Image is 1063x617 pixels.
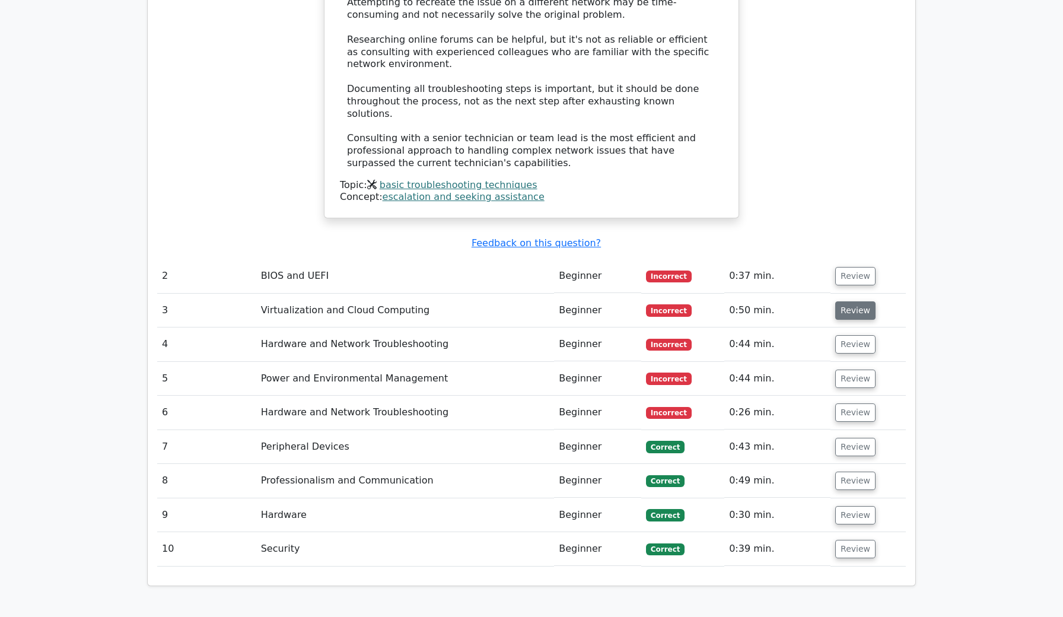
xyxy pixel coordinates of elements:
[340,191,723,203] div: Concept:
[646,304,692,316] span: Incorrect
[724,464,830,498] td: 0:49 min.
[554,532,641,566] td: Beginner
[157,498,256,532] td: 9
[724,396,830,430] td: 0:26 min.
[724,294,830,327] td: 0:50 min.
[646,407,692,419] span: Incorrect
[157,259,256,293] td: 2
[646,543,685,555] span: Correct
[157,430,256,464] td: 7
[157,362,256,396] td: 5
[256,430,555,464] td: Peripheral Devices
[724,327,830,361] td: 0:44 min.
[157,327,256,361] td: 4
[554,396,641,430] td: Beginner
[256,498,555,532] td: Hardware
[554,294,641,327] td: Beginner
[157,532,256,566] td: 10
[256,532,555,566] td: Security
[835,370,876,388] button: Review
[835,301,876,320] button: Review
[724,259,830,293] td: 0:37 min.
[554,498,641,532] td: Beginner
[340,179,723,192] div: Topic:
[835,335,876,354] button: Review
[646,339,692,351] span: Incorrect
[646,271,692,282] span: Incorrect
[835,403,876,422] button: Review
[724,430,830,464] td: 0:43 min.
[256,464,555,498] td: Professionalism and Communication
[256,259,555,293] td: BIOS and UEFI
[256,294,555,327] td: Virtualization and Cloud Computing
[157,294,256,327] td: 3
[383,191,545,202] a: escalation and seeking assistance
[835,540,876,558] button: Review
[554,259,641,293] td: Beginner
[646,441,685,453] span: Correct
[554,464,641,498] td: Beginner
[157,464,256,498] td: 8
[380,179,537,190] a: basic troubleshooting techniques
[835,506,876,524] button: Review
[554,430,641,464] td: Beginner
[724,362,830,396] td: 0:44 min.
[554,327,641,361] td: Beginner
[646,475,685,487] span: Correct
[835,267,876,285] button: Review
[646,373,692,384] span: Incorrect
[724,498,830,532] td: 0:30 min.
[256,396,555,430] td: Hardware and Network Troubleshooting
[646,509,685,521] span: Correct
[554,362,641,396] td: Beginner
[256,362,555,396] td: Power and Environmental Management
[256,327,555,361] td: Hardware and Network Troubleshooting
[835,472,876,490] button: Review
[724,532,830,566] td: 0:39 min.
[472,237,601,249] a: Feedback on this question?
[835,438,876,456] button: Review
[157,396,256,430] td: 6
